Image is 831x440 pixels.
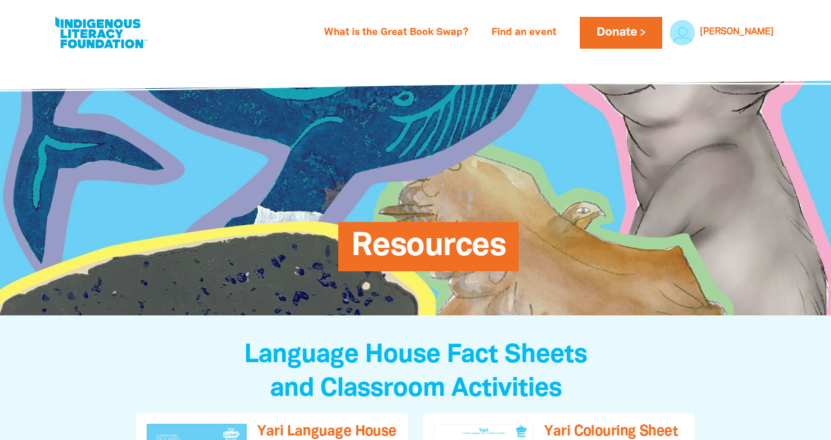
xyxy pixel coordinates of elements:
h3: Yari Colouring Sheet [544,424,684,440]
span: and Classroom Activities [270,377,562,401]
span: Resources [351,232,506,271]
a: Donate [580,17,662,49]
a: What is the Great Book Swap? [316,23,476,43]
span: Language House Fact Sheets [244,343,587,367]
a: Find an event [484,23,564,43]
a: [PERSON_NAME] [700,28,774,37]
